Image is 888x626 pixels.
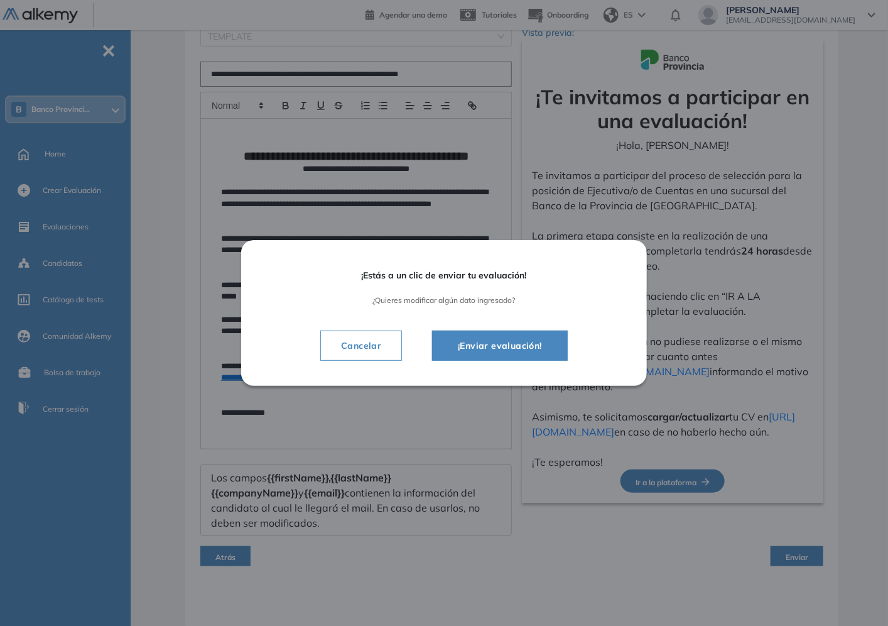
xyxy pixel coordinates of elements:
[432,331,568,361] button: ¡Enviar evaluación!
[276,296,612,305] span: ¿Quieres modificar algún dato ingresado?
[276,270,612,281] span: ¡Estás a un clic de enviar tu evaluación!
[331,338,391,353] span: Cancelar
[320,331,402,361] button: Cancelar
[448,338,552,353] span: ¡Enviar evaluación!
